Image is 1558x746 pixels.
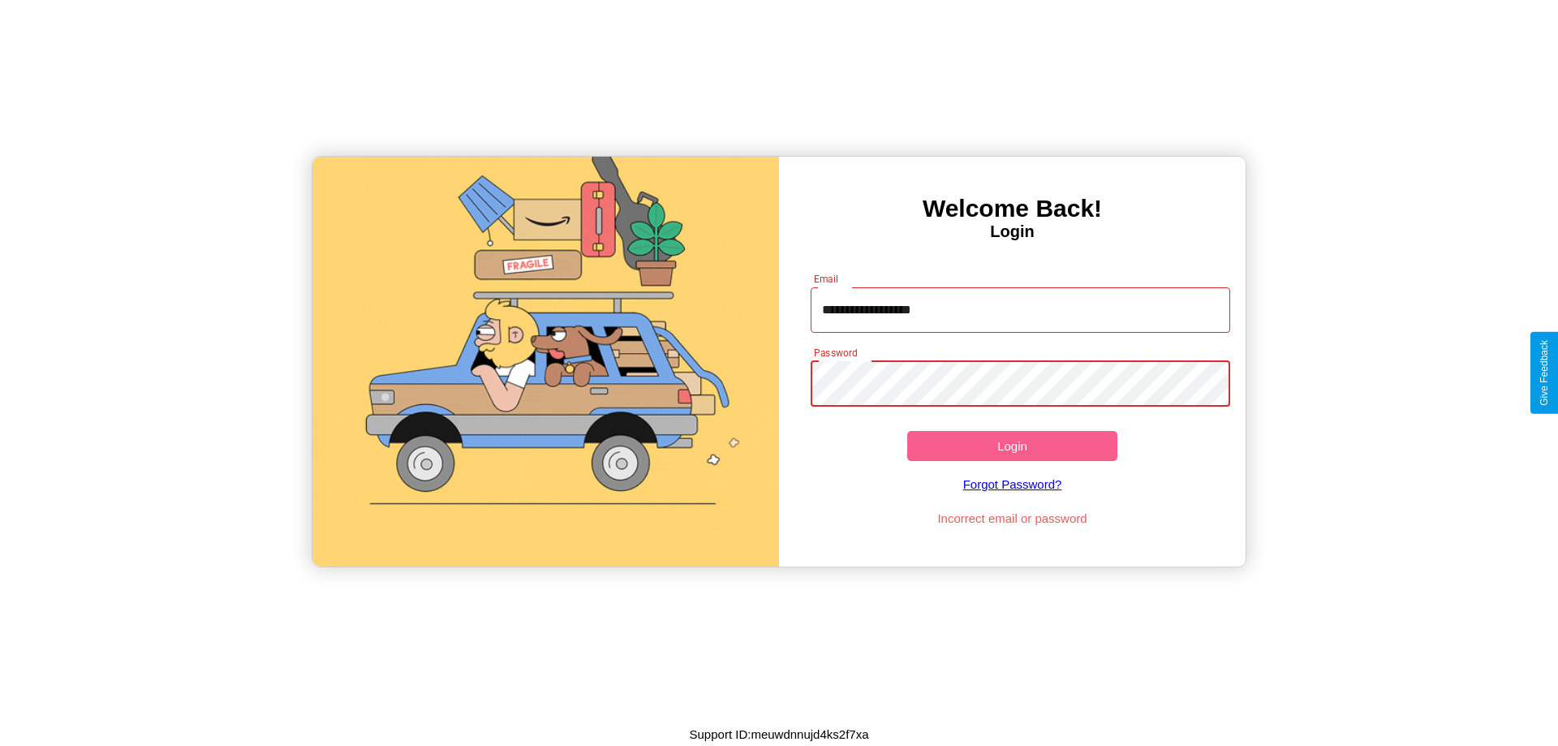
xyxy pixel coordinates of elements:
button: Login [907,431,1117,461]
h4: Login [779,222,1246,241]
label: Password [814,346,857,360]
img: gif [312,157,779,567]
div: Give Feedback [1539,340,1550,406]
label: Email [814,272,839,286]
h3: Welcome Back! [779,195,1246,222]
p: Support ID: meuwdnnujd4ks2f7xa [690,723,869,745]
p: Incorrect email or password [803,507,1223,529]
a: Forgot Password? [803,461,1223,507]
